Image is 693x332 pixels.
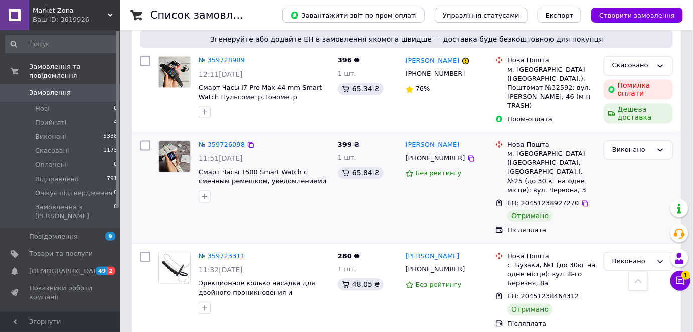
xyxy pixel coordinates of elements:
[103,146,117,155] span: 1173
[29,88,71,97] span: Замовлення
[546,12,574,19] span: Експорт
[435,8,528,23] button: Управління статусами
[338,167,384,179] div: 65.84 ₴
[107,175,117,184] span: 791
[612,145,652,156] div: Виконано
[114,118,117,127] span: 4
[35,118,66,127] span: Прийняті
[199,266,243,274] span: 11:32[DATE]
[35,203,114,221] span: Замовлення з [PERSON_NAME]
[338,70,356,78] span: 1 шт.
[507,115,596,124] div: Пром-оплата
[105,232,115,241] span: 9
[507,304,553,316] div: Отримано
[404,152,467,165] div: [PHONE_NUMBER]
[338,57,360,64] span: 396 ₴
[199,71,243,79] span: 12:11[DATE]
[199,141,245,149] a: № 359726098
[33,6,108,15] span: Market Zona
[338,253,360,260] span: 280 ₴
[612,257,652,267] div: Виконано
[199,155,243,163] span: 11:51[DATE]
[591,8,683,23] button: Створити замовлення
[507,261,596,289] div: с. Бузаки, №1 (до 30кг на одне місце): вул. 8-го Березня, 8а
[507,320,596,329] div: Післяплата
[35,132,66,141] span: Виконані
[338,83,384,95] div: 65.34 ₴
[507,66,596,111] div: м. [GEOGRAPHIC_DATA] ([GEOGRAPHIC_DATA].), Поштомат №32592: вул. [PERSON_NAME], 46 (м-н TRASH)
[114,160,117,169] span: 0
[158,56,191,88] a: Фото товару
[35,146,69,155] span: Скасовані
[35,104,50,113] span: Нові
[338,154,356,162] span: 1 шт.
[5,35,118,53] input: Пошук
[29,249,93,258] span: Товари та послуги
[338,279,384,291] div: 48.05 ₴
[96,267,107,275] span: 49
[199,169,326,204] a: Смарт Часы T500 Smart Watch с сменным ремешком, уведомлениями из соцсетей, пульсометром, звонками
[507,226,596,235] div: Післяплата
[681,271,690,280] span: 1
[159,57,190,88] img: Фото товару
[29,310,93,328] span: Панель управління
[29,232,78,241] span: Повідомлення
[29,267,103,276] span: [DEMOGRAPHIC_DATA]
[507,141,596,150] div: Нова Пошта
[150,9,252,21] h1: Список замовлень
[338,141,360,149] span: 399 ₴
[114,104,117,113] span: 0
[538,8,582,23] button: Експорт
[406,57,460,66] a: [PERSON_NAME]
[507,293,579,300] span: ЕН: 20451238464312
[612,61,652,71] div: Скасовано
[158,252,191,284] a: Фото товару
[406,252,460,262] a: [PERSON_NAME]
[199,253,245,260] a: № 359723311
[114,203,117,221] span: 0
[404,68,467,81] div: [PHONE_NUMBER]
[35,189,112,198] span: Очікує підтвердження
[604,104,673,124] div: Дешева доставка
[114,189,117,198] span: 0
[290,11,417,20] span: Завантажити звіт по пром-оплаті
[199,57,245,64] a: № 359728989
[507,200,579,207] span: ЕН: 20451238927270
[406,141,460,150] a: [PERSON_NAME]
[199,84,322,120] a: Смарт Часы I7 Pro Max 44 mm Smart Watch Пульсометр,Тонометр ,Сенсорный Экран уведомления пульс че...
[199,280,315,306] a: Эрекционное колько насадка для двойного проникновения и продолжения эрекции черный
[29,284,93,302] span: Показники роботи компанії
[443,12,519,19] span: Управління статусами
[35,175,79,184] span: Відправлено
[158,141,191,173] a: Фото товару
[144,34,669,44] span: Згенеруйте або додайте ЕН в замовлення якомога швидше — доставка буде безкоштовною для покупця
[507,150,596,195] div: м. [GEOGRAPHIC_DATA] ([GEOGRAPHIC_DATA], [GEOGRAPHIC_DATA].), №25 (до 30 кг на одне місце): вул. ...
[670,271,690,291] button: Чат з покупцем1
[103,132,117,141] span: 5338
[604,80,673,100] div: Помилка оплати
[416,281,462,289] span: Без рейтингу
[282,8,425,23] button: Завантажити звіт по пром-оплаті
[33,15,120,24] div: Ваш ID: 3619926
[416,85,430,93] span: 76%
[338,266,356,273] span: 1 шт.
[404,263,467,276] div: [PHONE_NUMBER]
[29,62,120,80] span: Замовлення та повідомлення
[507,252,596,261] div: Нова Пошта
[581,11,683,19] a: Створити замовлення
[107,267,115,275] span: 2
[599,12,675,19] span: Створити замовлення
[416,170,462,177] span: Без рейтингу
[35,160,67,169] span: Оплачені
[507,56,596,65] div: Нова Пошта
[159,141,190,172] img: Фото товару
[507,210,553,222] div: Отримано
[159,253,190,284] img: Фото товару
